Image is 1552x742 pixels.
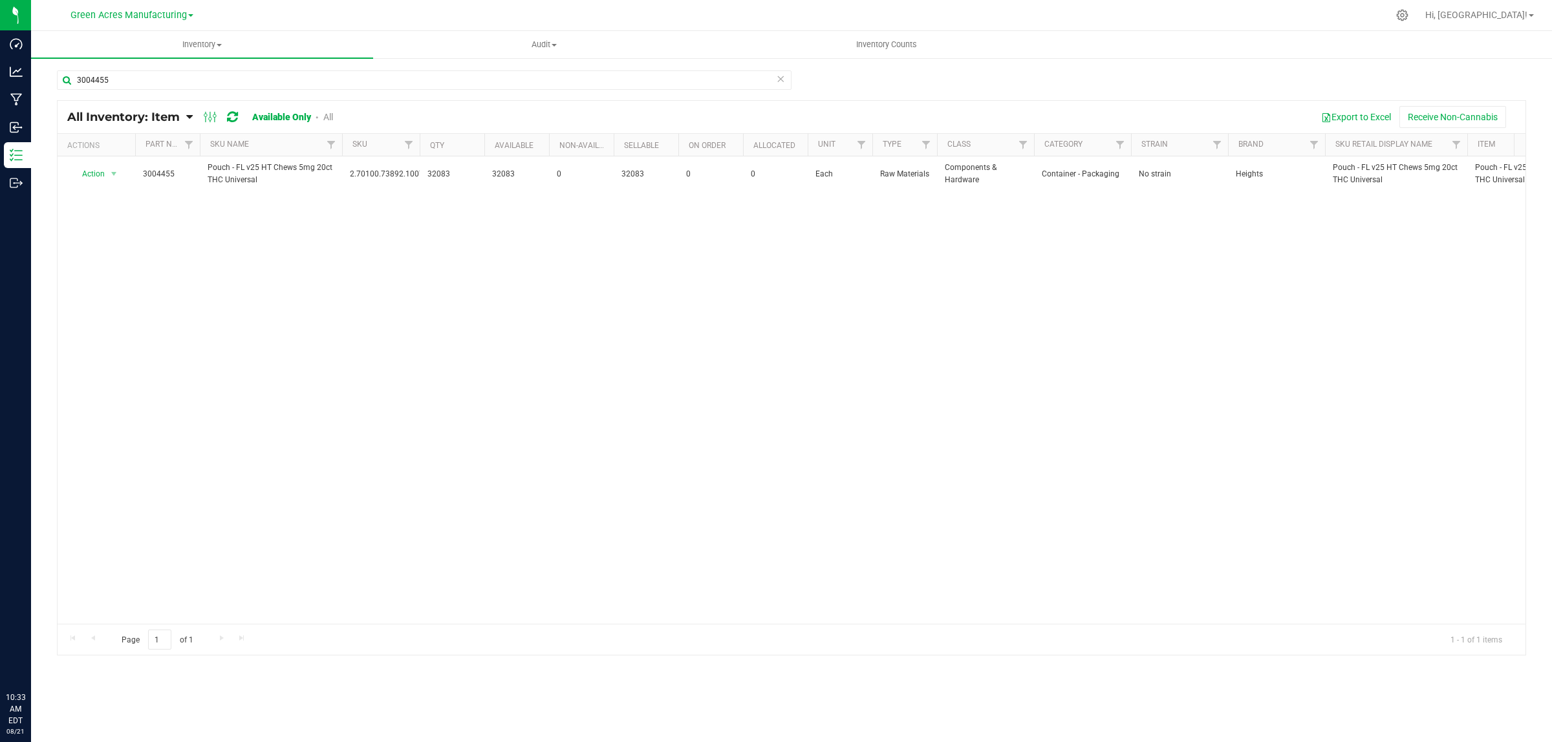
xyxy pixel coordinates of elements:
a: Filter [1013,134,1034,156]
a: Sku Retail Display Name [1335,140,1432,149]
a: Unit [818,140,835,149]
a: Filter [916,134,937,156]
a: Audit [373,31,715,58]
a: Filter [1207,134,1228,156]
a: On Order [689,141,726,150]
span: 0 [686,168,735,180]
span: Each [815,168,865,180]
span: Action [70,165,105,183]
a: All Inventory: Item [67,110,186,124]
a: Filter [321,134,342,156]
a: Filter [398,134,420,156]
span: Page of 1 [111,630,204,650]
inline-svg: Analytics [10,65,23,78]
span: Pouch - FL v25 HT Chews 5mg 20ct THC Universal [1333,162,1460,186]
a: All [323,112,333,122]
span: select [106,165,122,183]
a: Class [947,140,971,149]
span: Hi, [GEOGRAPHIC_DATA]! [1425,10,1527,20]
span: 3004455 [143,168,192,180]
span: Raw Materials [880,168,929,180]
span: No strain [1139,168,1220,180]
inline-svg: Inventory [10,149,23,162]
a: Inventory [31,31,373,58]
span: 32083 [492,168,541,180]
a: Part Number [145,140,197,149]
a: Filter [178,134,200,156]
span: 32083 [427,168,477,180]
a: Strain [1141,140,1168,149]
div: Actions [67,141,130,150]
span: Clear [776,70,785,87]
a: Category [1044,140,1083,149]
p: 08/21 [6,726,25,736]
inline-svg: Outbound [10,176,23,189]
div: Manage settings [1394,9,1410,21]
a: Sellable [624,141,659,150]
span: 2.70100.73892.1007834.0 [350,168,444,180]
a: Non-Available [559,141,617,150]
a: Qty [430,141,444,150]
span: Green Acres Manufacturing [70,10,187,21]
span: Audit [374,39,715,50]
a: SKU [352,140,367,149]
p: 10:33 AM EDT [6,692,25,726]
iframe: Resource center [13,639,52,677]
a: Inventory Counts [715,31,1057,58]
span: Container - Packaging [1042,168,1123,180]
button: Receive Non-Cannabis [1399,106,1506,128]
a: Filter [1304,134,1325,156]
a: Type [883,140,901,149]
span: Inventory [31,39,373,50]
span: Pouch - FL v25 HT Chews 5mg 20ct THC Universal [208,162,334,186]
a: Filter [1110,134,1131,156]
a: Allocated [753,141,795,150]
a: Available Only [252,112,311,122]
span: 0 [751,168,800,180]
span: Heights [1236,168,1317,180]
input: 1 [148,630,171,650]
input: Search Item Name, Retail Display Name, SKU, Part Number... [57,70,792,90]
span: Inventory Counts [839,39,934,50]
button: Export to Excel [1313,106,1399,128]
inline-svg: Dashboard [10,37,23,50]
span: 1 - 1 of 1 items [1440,630,1513,649]
span: Components & Hardware [945,162,1026,186]
a: Filter [1446,134,1467,156]
a: Filter [851,134,872,156]
span: All Inventory: Item [67,110,180,124]
a: Item [1478,140,1495,149]
a: SKU Name [210,140,249,149]
span: 0 [557,168,606,180]
inline-svg: Inbound [10,121,23,134]
span: 32083 [621,168,671,180]
inline-svg: Manufacturing [10,93,23,106]
a: Available [495,141,533,150]
a: Brand [1238,140,1264,149]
